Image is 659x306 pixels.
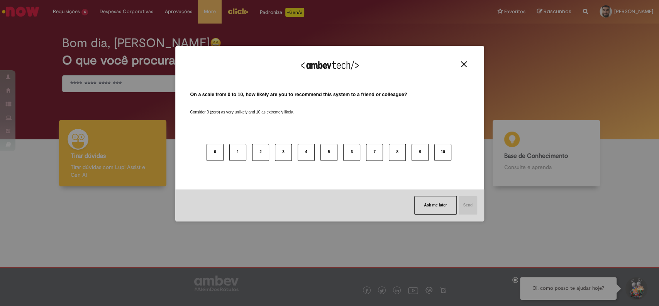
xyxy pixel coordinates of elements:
[343,144,360,161] button: 6
[190,100,294,115] label: Consider 0 (zero) as very unlikely and 10 as extremely likely.
[252,144,269,161] button: 2
[414,196,456,215] button: Ask me later
[229,144,246,161] button: 1
[461,61,467,67] img: Close
[320,144,337,161] button: 5
[301,61,359,70] img: Logo Ambevtech
[459,61,469,68] button: Close
[298,144,315,161] button: 4
[366,144,383,161] button: 7
[389,144,406,161] button: 8
[190,91,407,98] label: On a scale from 0 to 10, how likely are you to recommend this system to a friend or colleague?
[412,144,429,161] button: 9
[207,144,224,161] button: 0
[434,144,451,161] button: 10
[275,144,292,161] button: 3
